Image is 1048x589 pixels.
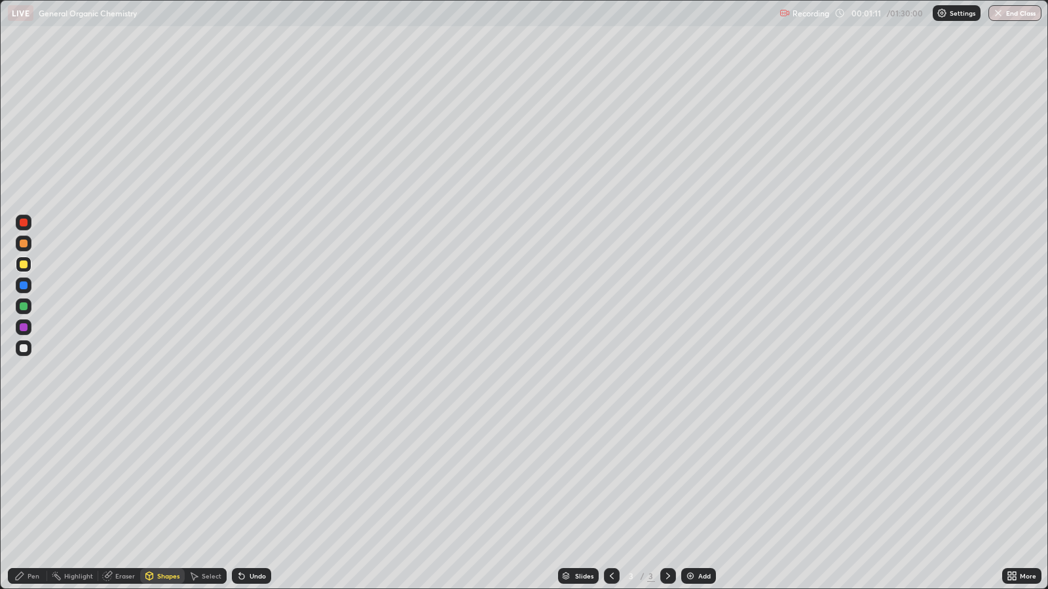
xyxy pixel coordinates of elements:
[685,571,696,581] img: add-slide-button
[202,573,221,579] div: Select
[12,8,29,18] p: LIVE
[28,573,39,579] div: Pen
[937,8,947,18] img: class-settings-icons
[993,8,1003,18] img: end-class-cross
[793,9,829,18] p: Recording
[641,572,645,580] div: /
[625,572,638,580] div: 3
[250,573,266,579] div: Undo
[647,570,655,582] div: 3
[39,8,137,18] p: General Organic Chemistry
[779,8,790,18] img: recording.375f2c34.svg
[1020,573,1036,579] div: More
[575,573,593,579] div: Slides
[157,573,179,579] div: Shapes
[950,10,975,16] p: Settings
[64,573,93,579] div: Highlight
[115,573,135,579] div: Eraser
[988,5,1041,21] button: End Class
[698,573,711,579] div: Add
